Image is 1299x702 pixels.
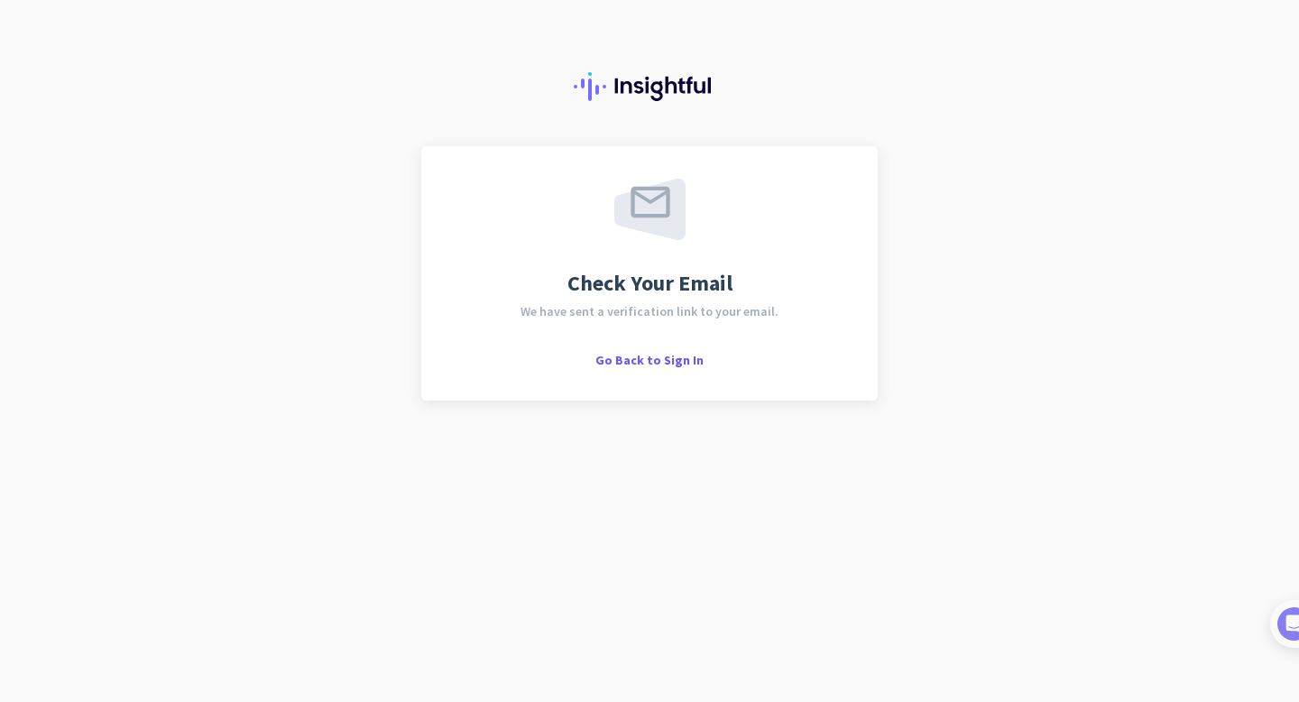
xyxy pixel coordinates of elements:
span: We have sent a verification link to your email. [521,305,778,318]
img: email-sent [614,179,686,240]
span: Check Your Email [567,272,732,294]
span: Go Back to Sign In [595,352,704,368]
img: Insightful [574,72,725,101]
